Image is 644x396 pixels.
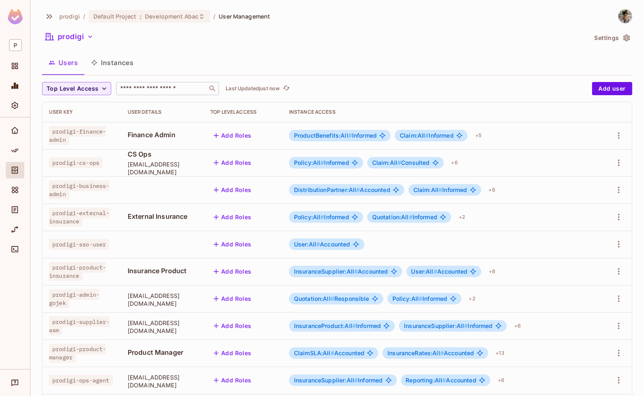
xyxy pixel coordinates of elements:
span: Insurance Product [128,266,197,275]
span: Claim:All [413,186,443,193]
span: prodigi-sso-user [49,239,109,250]
button: Add Roles [210,183,255,197]
div: + 2 [466,292,479,305]
span: # [321,159,324,166]
span: Accounted [294,350,364,356]
span: Policy:All [392,295,423,302]
span: refresh [283,84,290,93]
span: # [321,213,324,220]
span: Development Abac [145,12,198,20]
span: [EMAIL_ADDRESS][DOMAIN_NAME] [128,373,197,389]
div: Audit Log [6,202,24,218]
span: prodigi-supplier-asm [49,316,110,335]
span: prodigi-product-insurance [49,262,106,281]
span: # [464,322,468,329]
span: Quotation:All [372,213,413,220]
div: + 6 [495,374,508,387]
button: Users [42,52,84,73]
span: Accounted [387,350,474,356]
div: Policy [6,142,24,159]
span: # [397,159,401,166]
span: ProductBenefits:All [294,132,352,139]
button: Add Roles [210,238,255,251]
span: # [443,377,446,384]
span: Accounted [294,268,388,275]
span: Informed [413,187,467,193]
span: InsuranceRates:All [387,349,444,356]
span: Informed [294,377,383,384]
span: Finance Admin [128,130,197,139]
span: CS Ops [128,150,197,159]
span: # [425,132,429,139]
span: Policy:All [294,213,324,220]
span: User Management [219,12,270,20]
span: User:All [411,268,437,275]
span: InsuranceSupplier:All [294,377,358,384]
span: DistributionPartner:All [294,186,360,193]
button: Instances [84,52,140,73]
span: P [9,39,22,51]
div: + 13 [492,347,508,360]
span: # [409,213,413,220]
span: the active workspace [59,12,80,20]
span: Informed [294,159,349,166]
span: prodigi-finance-admin [49,126,106,145]
div: Directory [6,162,24,178]
div: + 6 [511,319,524,333]
span: Informed [372,214,437,220]
span: prodigi-product-manager [49,344,106,363]
span: Informed [294,132,377,139]
span: # [419,295,422,302]
span: Informed [400,132,454,139]
div: + 6 [485,183,499,197]
span: External Insurance [128,212,197,221]
button: Add Roles [210,292,255,305]
span: prodigi-admin-gojek [49,289,99,308]
span: Informed [404,323,493,329]
span: Accounted [406,377,476,384]
div: + 2 [455,211,469,224]
div: Projects [6,58,24,74]
button: Settings [591,31,632,45]
button: Add Roles [210,156,255,169]
span: User:All [294,241,320,248]
span: # [439,186,442,193]
span: Claim:All [400,132,429,139]
span: Claim:All [372,159,401,166]
span: ClaimSLA:All [294,349,334,356]
span: Policy:All [294,159,324,166]
button: Add Roles [210,265,255,278]
img: Rizky Syawal [618,9,632,23]
li: / [213,12,215,20]
li: / [83,12,85,20]
span: : [139,13,142,20]
span: # [331,349,334,356]
span: Default Project [93,12,136,20]
span: Informed [294,323,381,329]
button: prodigi [42,30,97,43]
span: [EMAIL_ADDRESS][DOMAIN_NAME] [128,160,197,176]
span: prodigi-ops-agent [49,375,113,386]
span: # [331,295,334,302]
button: Top Level Access [42,82,111,95]
div: Settings [6,97,24,114]
div: Elements [6,182,24,198]
span: prodigi-business-admin [49,180,110,199]
span: prodigi-cs-ops [49,157,103,168]
div: Top Level Access [210,109,276,115]
span: prodigi-external-insurance [49,208,110,227]
button: Add Roles [210,211,255,224]
span: Responsible [294,295,369,302]
div: + 5 [472,129,485,142]
div: Monitoring [6,77,24,94]
div: Connect [6,241,24,258]
span: InsuranceSupplier:All [404,322,468,329]
span: Quotation:All [294,295,334,302]
button: Add Roles [210,129,255,142]
span: # [352,322,356,329]
p: Last Updated just now [226,85,280,92]
span: Top Level Access [47,84,98,94]
span: # [348,132,352,139]
div: Home [6,122,24,139]
span: # [434,268,437,275]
